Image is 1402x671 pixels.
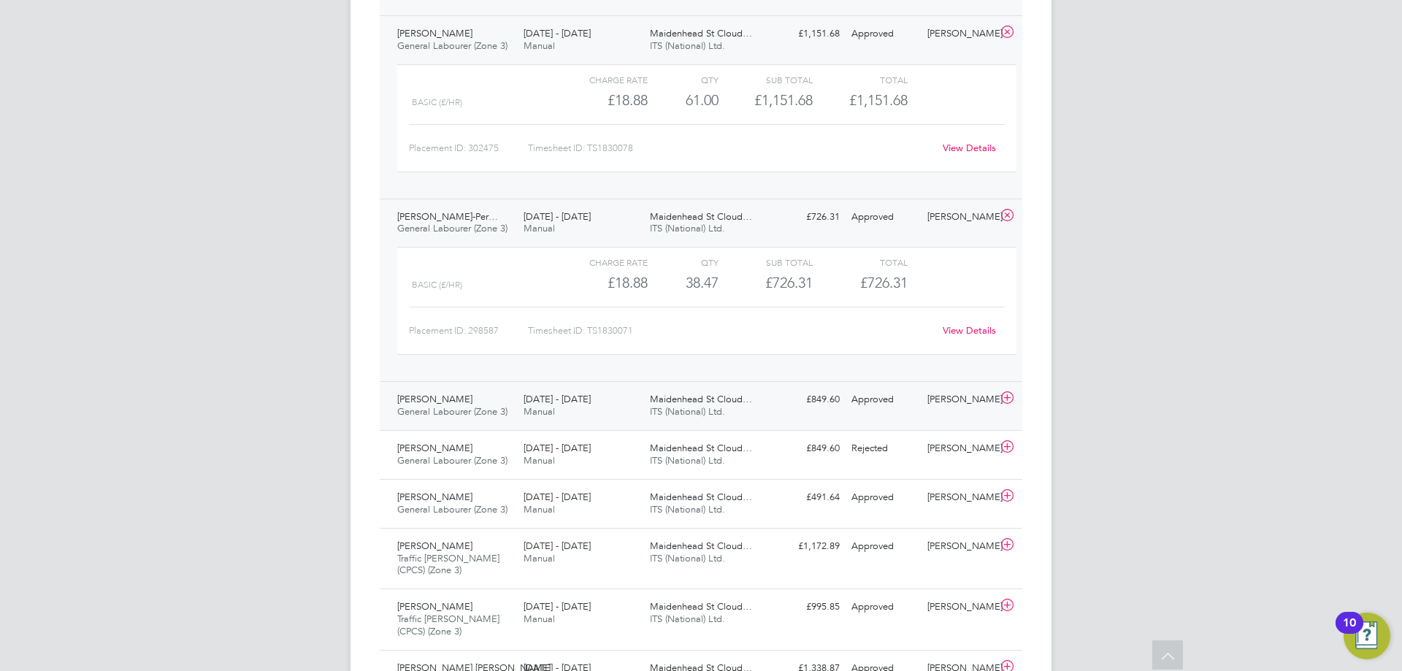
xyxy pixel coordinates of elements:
span: General Labourer (Zone 3) [397,405,507,418]
span: ITS (National) Ltd. [650,454,725,467]
div: [PERSON_NAME] [922,486,997,510]
div: Total [813,71,907,88]
span: Maidenhead St Cloud… [650,491,752,503]
div: Charge rate [553,253,648,271]
div: Approved [846,205,922,229]
div: £1,151.68 [770,22,846,46]
span: ITS (National) Ltd. [650,552,725,564]
span: £1,151.68 [849,91,908,109]
span: £726.31 [860,274,908,291]
span: Maidenhead St Cloud… [650,442,752,454]
div: Placement ID: 298587 [409,319,528,342]
div: £726.31 [719,271,813,295]
span: Traffic [PERSON_NAME] (CPCS) (Zone 3) [397,552,499,577]
span: Manual [524,454,555,467]
span: Traffic [PERSON_NAME] (CPCS) (Zone 3) [397,613,499,637]
span: Basic (£/HR) [412,280,462,290]
span: Maidenhead St Cloud… [650,393,752,405]
span: Manual [524,613,555,625]
div: Approved [846,388,922,412]
span: [DATE] - [DATE] [524,540,591,552]
span: ITS (National) Ltd. [650,222,725,234]
div: £18.88 [553,271,648,295]
span: Basic (£/HR) [412,97,462,107]
div: £18.88 [553,88,648,112]
div: Rejected [846,437,922,461]
span: [DATE] - [DATE] [524,393,591,405]
a: View Details [943,142,996,154]
div: 10 [1343,623,1356,642]
div: 61.00 [648,88,719,112]
div: [PERSON_NAME] [922,205,997,229]
div: £726.31 [770,205,846,229]
div: Total [813,253,907,271]
span: [DATE] - [DATE] [524,442,591,454]
span: [PERSON_NAME] [397,491,472,503]
a: View Details [943,324,996,337]
span: [DATE] - [DATE] [524,600,591,613]
div: [PERSON_NAME] [922,437,997,461]
span: Maidenhead St Cloud… [650,27,752,39]
div: Approved [846,22,922,46]
span: [PERSON_NAME] [397,442,472,454]
span: [PERSON_NAME] [397,540,472,552]
button: Open Resource Center, 10 new notifications [1344,613,1390,659]
span: Manual [524,552,555,564]
span: [PERSON_NAME] [397,393,472,405]
div: £1,151.68 [719,88,813,112]
div: Timesheet ID: TS1830078 [528,137,933,160]
div: 38.47 [648,271,719,295]
div: Approved [846,595,922,619]
div: Placement ID: 302475 [409,137,528,160]
span: General Labourer (Zone 3) [397,222,507,234]
div: £849.60 [770,437,846,461]
div: £491.64 [770,486,846,510]
div: Sub Total [719,253,813,271]
div: Charge rate [553,71,648,88]
span: ITS (National) Ltd. [650,503,725,515]
div: [PERSON_NAME] [922,22,997,46]
span: ITS (National) Ltd. [650,613,725,625]
span: [PERSON_NAME]-Per… [397,210,498,223]
span: General Labourer (Zone 3) [397,454,507,467]
div: Timesheet ID: TS1830071 [528,319,933,342]
span: ITS (National) Ltd. [650,405,725,418]
span: Maidenhead St Cloud… [650,210,752,223]
span: Manual [524,503,555,515]
span: Manual [524,39,555,52]
div: £849.60 [770,388,846,412]
div: QTY [648,253,719,271]
div: £995.85 [770,595,846,619]
span: ITS (National) Ltd. [650,39,725,52]
span: Maidenhead St Cloud… [650,600,752,613]
span: [PERSON_NAME] [397,27,472,39]
span: Manual [524,405,555,418]
span: Maidenhead St Cloud… [650,540,752,552]
span: [PERSON_NAME] [397,600,472,613]
span: [DATE] - [DATE] [524,27,591,39]
div: QTY [648,71,719,88]
span: General Labourer (Zone 3) [397,503,507,515]
span: Manual [524,222,555,234]
span: [DATE] - [DATE] [524,491,591,503]
span: [DATE] - [DATE] [524,210,591,223]
div: [PERSON_NAME] [922,595,997,619]
div: [PERSON_NAME] [922,534,997,559]
div: Sub Total [719,71,813,88]
div: £1,172.89 [770,534,846,559]
div: Approved [846,486,922,510]
span: General Labourer (Zone 3) [397,39,507,52]
div: Approved [846,534,922,559]
div: [PERSON_NAME] [922,388,997,412]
